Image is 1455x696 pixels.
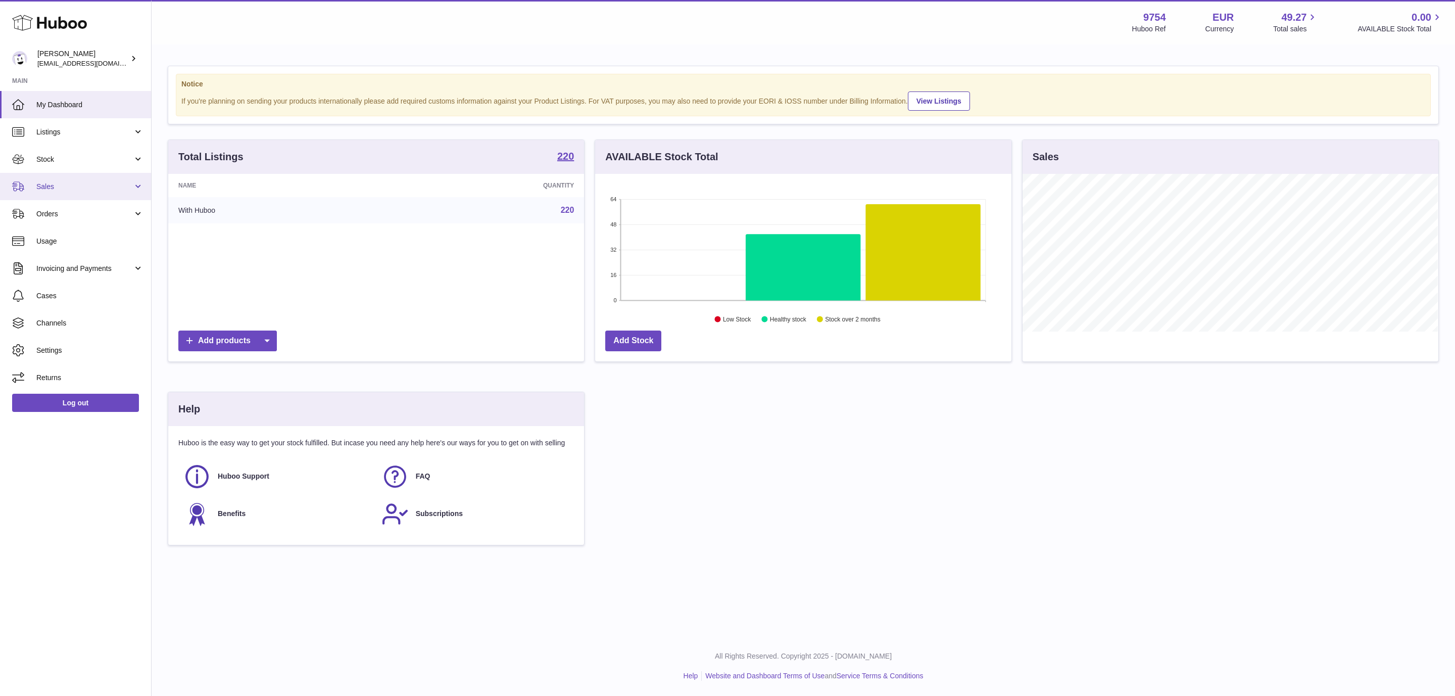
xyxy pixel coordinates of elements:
[1205,24,1234,34] div: Currency
[178,402,200,416] h3: Help
[183,500,371,528] a: Benefits
[36,100,143,110] span: My Dashboard
[36,291,143,301] span: Cases
[37,59,149,67] span: [EMAIL_ADDRESS][DOMAIN_NAME]
[37,49,128,68] div: [PERSON_NAME]
[1357,24,1443,34] span: AVAILABLE Stock Total
[178,331,277,351] a: Add products
[611,221,617,227] text: 48
[1273,24,1318,34] span: Total sales
[1281,11,1306,24] span: 49.27
[218,472,269,481] span: Huboo Support
[561,206,574,214] a: 220
[12,394,139,412] a: Log out
[416,472,430,481] span: FAQ
[178,438,574,448] p: Huboo is the easy way to get your stock fulfilled. But incase you need any help here's our ways f...
[178,150,244,164] h3: Total Listings
[702,671,923,681] li: and
[705,672,825,680] a: Website and Dashboard Terms of Use
[837,672,924,680] a: Service Terms & Conditions
[1357,11,1443,34] a: 0.00 AVAILABLE Stock Total
[36,373,143,383] span: Returns
[1132,24,1166,34] div: Huboo Ref
[908,91,970,111] a: View Listings
[387,174,584,197] th: Quantity
[416,509,463,519] span: Subscriptions
[1212,11,1234,24] strong: EUR
[611,196,617,202] text: 64
[183,463,371,490] a: Huboo Support
[218,509,246,519] span: Benefits
[557,151,574,163] a: 220
[770,316,807,323] text: Healthy stock
[605,150,718,164] h3: AVAILABLE Stock Total
[611,272,617,278] text: 16
[36,182,133,192] span: Sales
[181,90,1425,111] div: If you're planning on sending your products internationally please add required customs informati...
[381,500,569,528] a: Subscriptions
[36,209,133,219] span: Orders
[1143,11,1166,24] strong: 9754
[36,318,143,328] span: Channels
[36,346,143,355] span: Settings
[36,127,133,137] span: Listings
[684,672,698,680] a: Help
[611,247,617,253] text: 32
[168,174,387,197] th: Name
[381,463,569,490] a: FAQ
[160,652,1447,661] p: All Rights Reserved. Copyright 2025 - [DOMAIN_NAME]
[614,297,617,303] text: 0
[12,51,27,66] img: info@fieldsluxury.london
[36,155,133,164] span: Stock
[181,79,1425,89] strong: Notice
[1273,11,1318,34] a: 49.27 Total sales
[36,264,133,273] span: Invoicing and Payments
[826,316,881,323] text: Stock over 2 months
[557,151,574,161] strong: 220
[36,237,143,246] span: Usage
[1412,11,1431,24] span: 0.00
[723,316,751,323] text: Low Stock
[1033,150,1059,164] h3: Sales
[168,197,387,223] td: With Huboo
[605,331,661,351] a: Add Stock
